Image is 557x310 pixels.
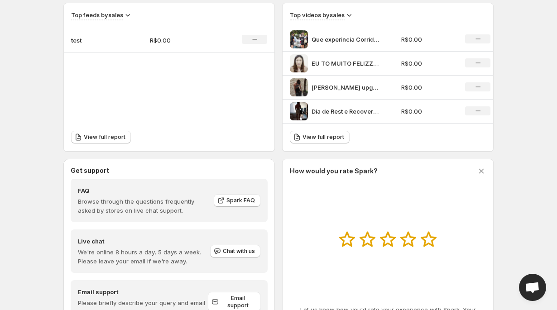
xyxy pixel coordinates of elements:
[290,102,308,120] img: Dia de Rest e Recovery com imerso na gua gelada O descanso essencial para colher os benefcios do ...
[214,194,260,207] a: Spark FAQ
[290,10,345,19] h3: Top videos by sales
[401,107,455,116] p: R$0.00
[303,134,344,141] span: View full report
[401,59,455,68] p: R$0.00
[290,167,378,176] h3: How would you rate Spark?
[71,131,131,143] a: View full report
[78,237,209,246] h4: Live chat
[226,197,255,204] span: Spark FAQ
[78,197,207,215] p: Browse through the questions frequently asked by stores on live chat support.
[71,10,123,19] h3: Top feeds by sales
[71,166,109,175] h3: Get support
[78,248,209,266] p: We're online 8 hours a day, 5 days a week. Please leave your email if we're away.
[312,83,379,92] p: [PERSON_NAME] upgrade de banheira de gelo que ganhei antesedepois banheiradegelo vidadeatleta
[78,186,207,195] h4: FAQ
[290,30,308,48] img: Que experincia Corrida em boa companhia imerso em gelo com audaxeroficial e aquele ps no dayoffca...
[221,295,255,309] span: Email support
[401,35,455,44] p: R$0.00
[519,274,546,301] a: Open chat
[150,36,214,45] p: R$0.00
[312,107,379,116] p: Dia de Rest e Recovery com imerso na gua gelada O descanso essencial para colher os benefcios do ...
[312,59,379,68] p: EU TO MUITO FELIZZZZ Vocs acham que no precisam dela at usarem Recuperao muscular e fortaleciment...
[290,131,350,143] a: View full report
[223,248,255,255] span: Chat with us
[312,35,379,44] p: Que experincia Corrida em boa companhia imerso [PERSON_NAME] com audaxeroficial e aquele ps no da...
[290,54,308,72] img: EU TO MUITO FELIZZZZ Vocs acham que no precisam dela at usarem Recuperao muscular e fortaleciment...
[290,78,308,96] img: Olha esse upgrade de banheira de gelo que ganhei antesedepois banheiradegelo vidadeatleta
[84,134,125,141] span: View full report
[78,287,208,296] h4: Email support
[71,36,116,45] p: test
[210,245,260,258] button: Chat with us
[401,83,455,92] p: R$0.00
